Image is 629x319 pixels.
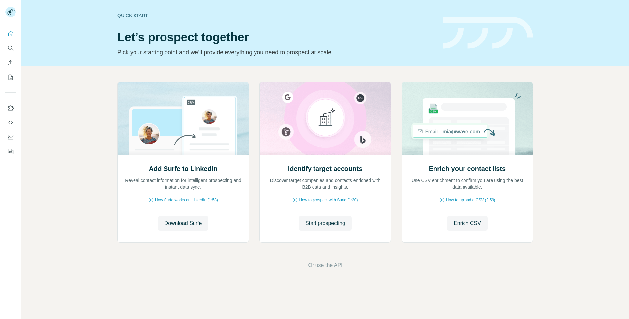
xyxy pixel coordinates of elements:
h1: Let’s prospect together [117,31,435,44]
h2: Enrich your contact lists [429,164,506,173]
span: How to upload a CSV (2:59) [446,197,495,203]
button: Download Surfe [158,216,209,231]
button: Dashboard [5,131,16,143]
h2: Identify target accounts [288,164,363,173]
button: Enrich CSV [447,216,488,231]
img: banner [443,17,533,49]
img: Enrich your contact lists [402,82,533,155]
img: Add Surfe to LinkedIn [117,82,249,155]
button: Search [5,42,16,54]
p: Use CSV enrichment to confirm you are using the best data available. [408,177,526,190]
p: Reveal contact information for intelligent prospecting and instant data sync. [124,177,242,190]
span: How Surfe works on LinkedIn (1:58) [155,197,218,203]
span: How to prospect with Surfe (1:30) [299,197,358,203]
button: Or use the API [308,261,342,269]
button: Use Surfe API [5,116,16,128]
button: Use Surfe on LinkedIn [5,102,16,114]
span: Enrich CSV [454,219,481,227]
img: Identify target accounts [259,82,391,155]
button: Start prospecting [299,216,352,231]
div: Quick start [117,12,435,19]
span: Start prospecting [305,219,345,227]
p: Pick your starting point and we’ll provide everything you need to prospect at scale. [117,48,435,57]
button: Quick start [5,28,16,40]
button: Feedback [5,145,16,157]
p: Discover target companies and contacts enriched with B2B data and insights. [266,177,384,190]
button: Enrich CSV [5,57,16,69]
button: My lists [5,71,16,83]
h2: Add Surfe to LinkedIn [149,164,218,173]
span: Download Surfe [165,219,202,227]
